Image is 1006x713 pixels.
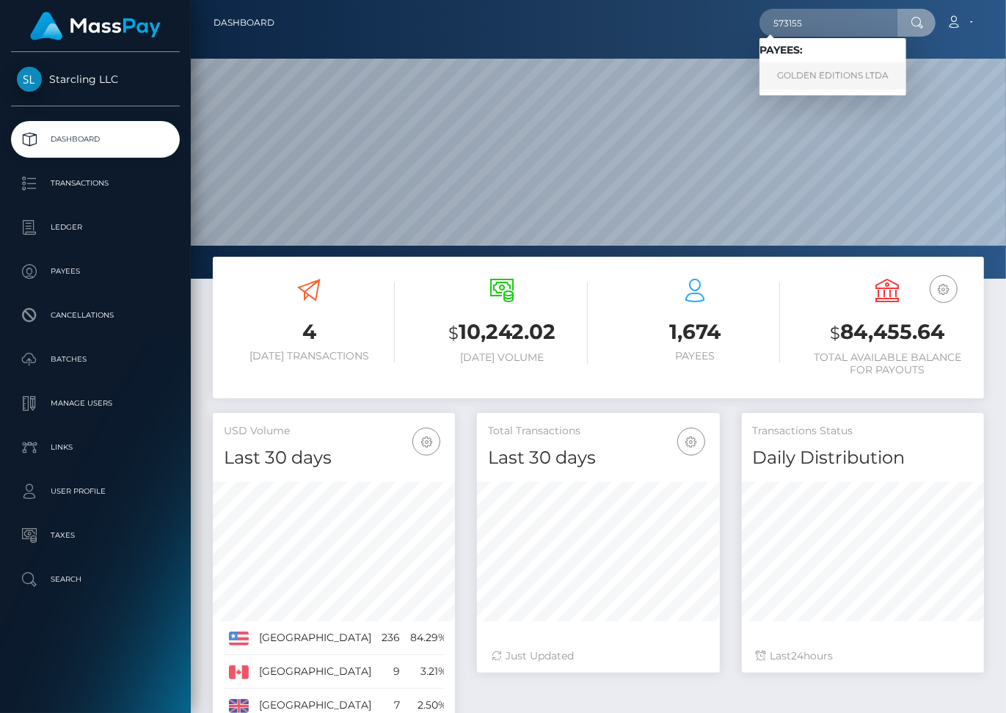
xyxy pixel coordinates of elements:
span: 24 [792,649,804,662]
h5: USD Volume [224,424,444,439]
h6: [DATE] Transactions [224,350,395,362]
h6: [DATE] Volume [417,351,588,364]
td: 3.21% [405,655,452,689]
a: Dashboard [214,7,274,38]
td: [GEOGRAPHIC_DATA] [254,621,376,655]
h5: Total Transactions [488,424,708,439]
p: Batches [17,348,174,370]
p: Payees [17,260,174,282]
p: User Profile [17,480,174,502]
p: Manage Users [17,392,174,414]
td: 236 [376,621,405,655]
small: $ [448,323,459,343]
h3: 1,674 [610,318,781,346]
a: Cancellations [11,297,180,334]
h6: Total Available Balance for Payouts [802,351,973,376]
p: Ledger [17,216,174,238]
td: 9 [376,655,405,689]
a: Manage Users [11,385,180,422]
a: Ledger [11,209,180,246]
a: Search [11,561,180,598]
a: Transactions [11,165,180,202]
h4: Last 30 days [224,445,444,471]
h6: Payees: [759,44,906,56]
img: MassPay Logo [30,12,161,40]
h3: 10,242.02 [417,318,588,348]
p: Taxes [17,524,174,546]
a: Taxes [11,517,180,554]
small: $ [831,323,841,343]
span: Starcling LLC [11,73,180,86]
input: Search... [759,9,897,37]
p: Links [17,436,174,458]
h4: Last 30 days [488,445,708,471]
p: Search [17,568,174,590]
h6: Payees [610,350,781,362]
h4: Daily Distribution [753,445,973,471]
h5: Transactions Status [753,424,973,439]
a: Dashboard [11,121,180,158]
td: [GEOGRAPHIC_DATA] [254,655,376,689]
a: GOLDEN EDITIONS LTDA [759,62,906,89]
img: CA.png [229,665,249,679]
a: User Profile [11,473,180,510]
p: Transactions [17,172,174,194]
a: Batches [11,341,180,378]
div: Just Updated [492,648,704,664]
a: Payees [11,253,180,290]
a: Links [11,429,180,466]
img: US.png [229,632,249,645]
p: Dashboard [17,128,174,150]
h3: 84,455.64 [802,318,973,348]
p: Cancellations [17,304,174,326]
img: Starcling LLC [17,67,42,92]
img: GB.png [229,699,249,712]
td: 84.29% [405,621,452,655]
h3: 4 [224,318,395,346]
div: Last hours [757,648,969,664]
